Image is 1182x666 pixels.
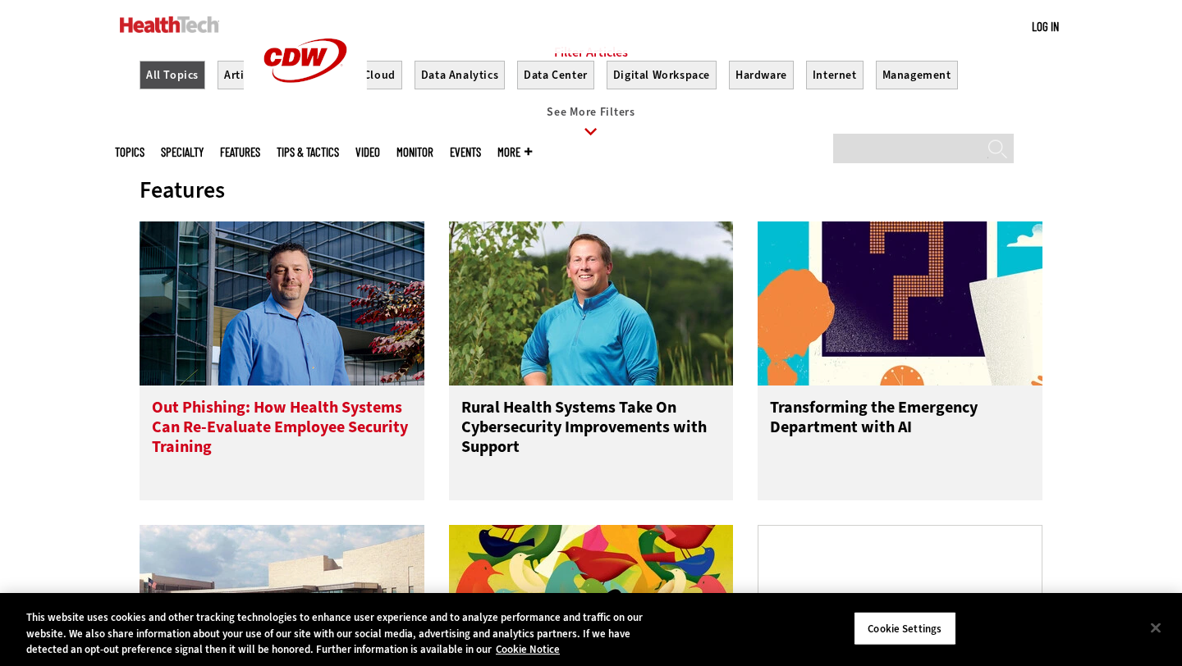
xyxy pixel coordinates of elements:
[26,609,650,658] div: This website uses cookies and other tracking technologies to enhance user experience and to analy...
[161,146,204,158] span: Specialty
[152,398,412,463] h3: Out Phishing: How Health Systems Can Re-Evaluate Employee Security Training
[277,146,339,158] a: Tips & Tactics
[355,146,380,158] a: Video
[496,642,560,656] a: More information about your privacy
[140,221,424,500] a: Scott Currie Out Phishing: How Health Systems Can Re-Evaluate Employee Security Training
[115,146,144,158] span: Topics
[758,221,1042,385] img: illustration of question mark
[449,221,734,500] a: Jim Roeder Rural Health Systems Take On Cybersecurity Improvements with Support
[1032,18,1059,35] div: User menu
[461,398,722,463] h3: Rural Health Systems Take On Cybersecurity Improvements with Support
[140,176,1042,204] div: Features
[396,146,433,158] a: MonITor
[220,146,260,158] a: Features
[450,146,481,158] a: Events
[449,221,734,385] img: Jim Roeder
[497,146,532,158] span: More
[140,106,1042,151] a: See More Filters
[120,16,219,33] img: Home
[1032,19,1059,34] a: Log in
[1138,609,1174,645] button: Close
[244,108,367,125] a: CDW
[758,221,1042,500] a: illustration of question mark Transforming the Emergency Department with AI
[854,611,956,645] button: Cookie Settings
[770,398,1030,463] h3: Transforming the Emergency Department with AI
[140,221,424,385] img: Scott Currie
